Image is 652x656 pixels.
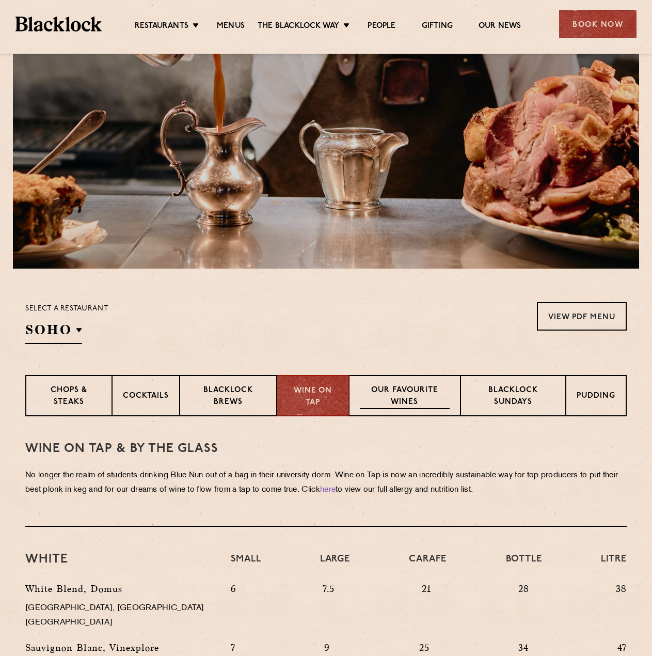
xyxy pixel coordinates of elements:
a: The Blacklock Way [258,21,339,33]
h4: Large [320,553,350,576]
p: Cocktails [123,391,169,403]
p: White Blend, Domus [25,582,215,596]
h3: White [25,553,215,566]
a: View PDF Menu [537,302,627,331]
h4: Litre [601,553,627,576]
p: 28 [518,582,529,635]
p: Blacklock Sundays [471,385,555,409]
a: Our News [479,21,521,33]
h4: Carafe [409,553,447,576]
p: 38 [616,582,627,635]
p: Blacklock Brews [190,385,266,409]
p: 7.5 [323,582,335,635]
p: Sauvignon Blanc, Vinexplore [25,641,215,655]
h2: SOHO [25,321,82,344]
h4: Bottle [506,553,542,576]
p: 6 [231,582,236,635]
img: BL_Textured_Logo-footer-cropped.svg [15,17,102,31]
a: Menus [217,21,245,33]
a: People [368,21,395,33]
p: [GEOGRAPHIC_DATA], [GEOGRAPHIC_DATA] [GEOGRAPHIC_DATA] [25,601,215,630]
p: Wine on Tap [288,385,338,409]
a: Restaurants [135,21,188,33]
p: Our favourite wines [360,385,449,409]
h4: Small [231,553,261,576]
p: Chops & Steaks [37,385,101,409]
p: Select a restaurant [25,302,108,316]
a: Gifting [422,21,453,33]
div: Book Now [559,10,637,38]
h3: WINE on tap & by the glass [25,442,627,456]
a: here [320,486,336,494]
p: Pudding [577,391,615,403]
p: No longer the realm of students drinking Blue Nun out of a bag in their university dorm. Wine on ... [25,468,627,497]
p: 21 [422,582,432,635]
